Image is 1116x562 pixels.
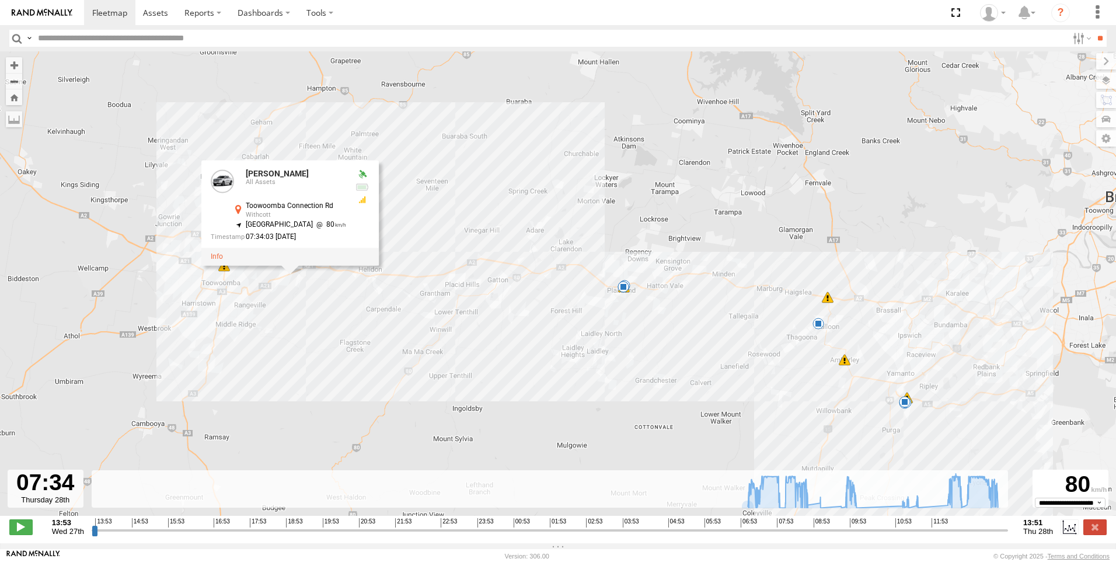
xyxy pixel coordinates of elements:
[395,518,411,528] span: 21:53
[777,518,793,528] span: 07:53
[505,553,549,560] div: Version: 306.00
[95,518,111,528] span: 13:53
[814,518,830,528] span: 08:53
[514,518,530,528] span: 00:53
[313,220,346,228] span: 80
[895,518,912,528] span: 10:53
[246,203,346,210] div: Toowoomba Connection Rd
[355,195,369,204] div: GSM Signal = 3
[1023,527,1053,536] span: Thu 28th Nov 2024
[1068,30,1093,47] label: Search Filter Options
[6,111,22,127] label: Measure
[211,233,346,241] div: Date/time of location update
[1083,519,1107,535] label: Close
[477,518,494,528] span: 23:53
[586,518,602,528] span: 02:53
[1051,4,1070,22] i: ?
[246,179,346,186] div: All Assets
[168,518,184,528] span: 15:53
[741,518,757,528] span: 06:53
[286,518,302,528] span: 18:53
[6,550,60,562] a: Visit our Website
[25,30,34,47] label: Search Query
[246,220,313,228] span: [GEOGRAPHIC_DATA]
[441,518,457,528] span: 22:53
[132,518,148,528] span: 14:53
[901,392,913,404] div: 12
[932,518,948,528] span: 11:53
[323,518,339,528] span: 19:53
[1023,518,1053,527] strong: 13:51
[550,518,566,528] span: 01:53
[6,73,22,89] button: Zoom out
[359,518,375,528] span: 20:53
[9,519,33,535] label: Play/Stop
[250,518,266,528] span: 17:53
[850,518,866,528] span: 09:53
[6,89,22,105] button: Zoom Home
[623,518,639,528] span: 03:53
[211,170,234,193] a: View Asset Details
[214,518,230,528] span: 16:53
[12,9,72,17] img: rand-logo.svg
[668,518,685,528] span: 04:53
[993,553,1110,560] div: © Copyright 2025 -
[976,4,1010,22] div: Shane Maher
[52,527,84,536] span: Wed 27th Nov 2024
[1096,130,1116,147] label: Map Settings
[822,292,833,303] div: 15
[246,211,346,218] div: Withcott
[246,169,309,179] a: [PERSON_NAME]
[355,183,369,192] div: No battery health information received from this device.
[355,170,369,179] div: Valid GPS Fix
[1048,553,1110,560] a: Terms and Conditions
[211,253,223,261] a: View Asset Details
[218,260,230,272] div: 15
[6,57,22,73] button: Zoom in
[705,518,721,528] span: 05:53
[839,354,850,366] div: 6
[1034,471,1107,498] div: 80
[52,518,84,527] strong: 13:53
